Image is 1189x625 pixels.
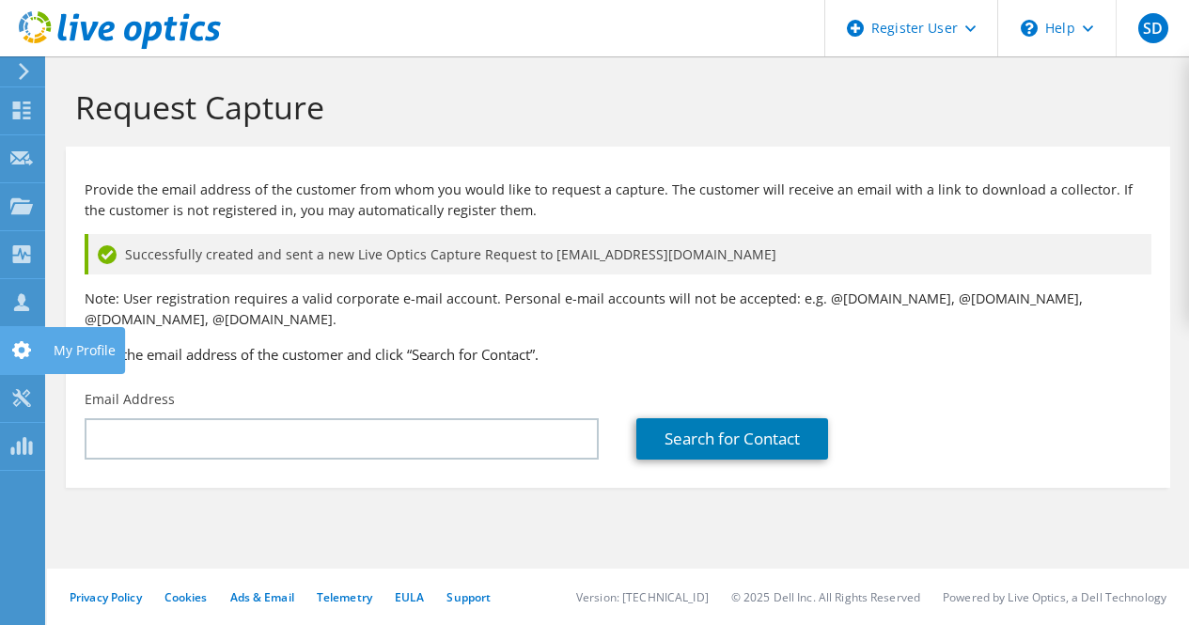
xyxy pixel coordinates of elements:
[395,589,424,605] a: EULA
[731,589,920,605] li: © 2025 Dell Inc. All Rights Reserved
[85,180,1151,221] p: Provide the email address of the customer from whom you would like to request a capture. The cust...
[75,87,1151,127] h1: Request Capture
[85,344,1151,365] h3: Enter the email address of the customer and click “Search for Contact”.
[125,244,776,265] span: Successfully created and sent a new Live Optics Capture Request to [EMAIL_ADDRESS][DOMAIN_NAME]
[70,589,142,605] a: Privacy Policy
[576,589,709,605] li: Version: [TECHNICAL_ID]
[636,418,828,460] a: Search for Contact
[943,589,1166,605] li: Powered by Live Optics, a Dell Technology
[1021,20,1038,37] svg: \n
[1138,13,1168,43] span: SD
[44,327,125,374] div: My Profile
[164,589,208,605] a: Cookies
[317,589,372,605] a: Telemetry
[85,390,175,409] label: Email Address
[85,289,1151,330] p: Note: User registration requires a valid corporate e-mail account. Personal e-mail accounts will ...
[230,589,294,605] a: Ads & Email
[446,589,491,605] a: Support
